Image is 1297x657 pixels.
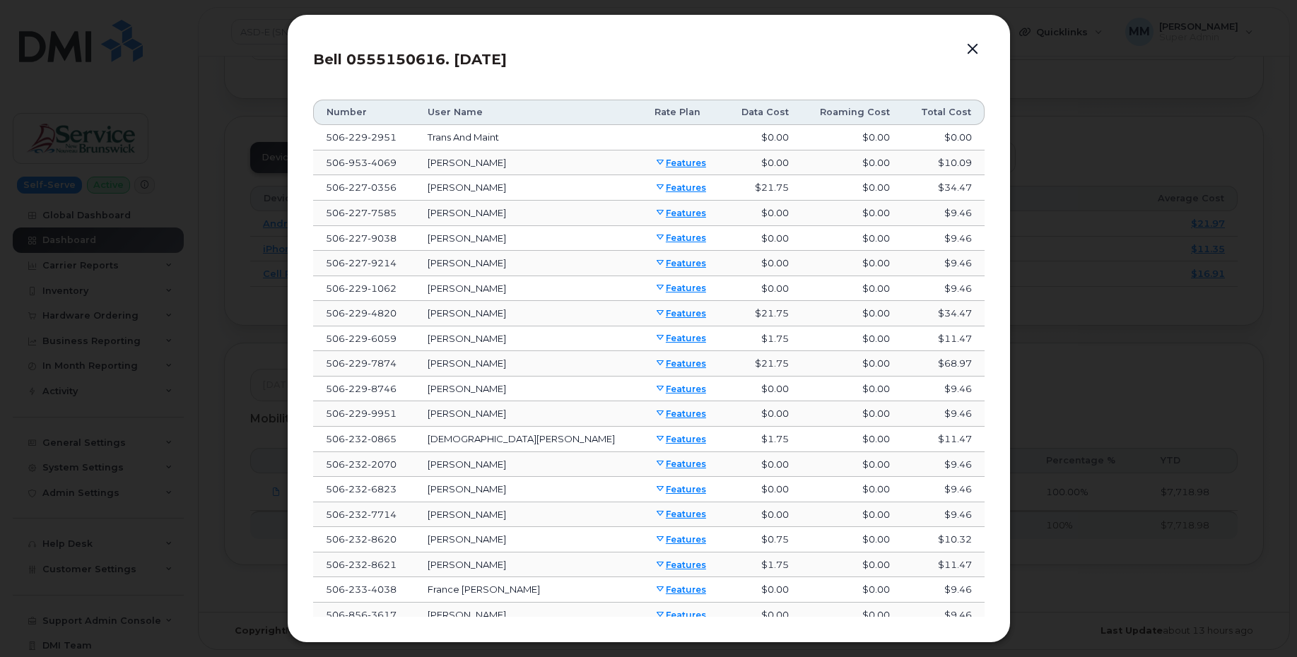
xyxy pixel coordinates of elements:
[724,477,802,502] td: $0.00
[415,502,642,528] td: [PERSON_NAME]
[655,484,706,495] a: Features
[802,477,903,502] td: $0.00
[345,533,368,545] span: 232
[368,483,397,495] span: 6823
[802,502,903,528] td: $0.00
[802,452,903,478] td: $0.00
[655,458,706,469] a: Features
[724,427,802,452] td: $1.75
[368,533,397,545] span: 8620
[326,509,397,520] span: 506
[903,502,984,528] td: $9.46
[415,477,642,502] td: [PERSON_NAME]
[415,452,642,478] td: [PERSON_NAME]
[724,452,802,478] td: $0.00
[345,509,368,520] span: 232
[345,458,368,470] span: 232
[326,483,397,495] span: 506
[724,527,802,552] td: $0.75
[655,509,706,519] a: Features
[724,502,802,528] td: $0.00
[903,427,984,452] td: $11.47
[345,483,368,495] span: 232
[802,427,903,452] td: $0.00
[655,534,706,545] a: Features
[802,527,903,552] td: $0.00
[368,509,397,520] span: 7714
[903,477,984,502] td: $9.46
[415,427,642,452] td: [DEMOGRAPHIC_DATA][PERSON_NAME]
[368,458,397,470] span: 2070
[326,533,397,545] span: 506
[415,527,642,552] td: [PERSON_NAME]
[903,527,984,552] td: $10.32
[903,452,984,478] td: $9.46
[326,458,397,470] span: 506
